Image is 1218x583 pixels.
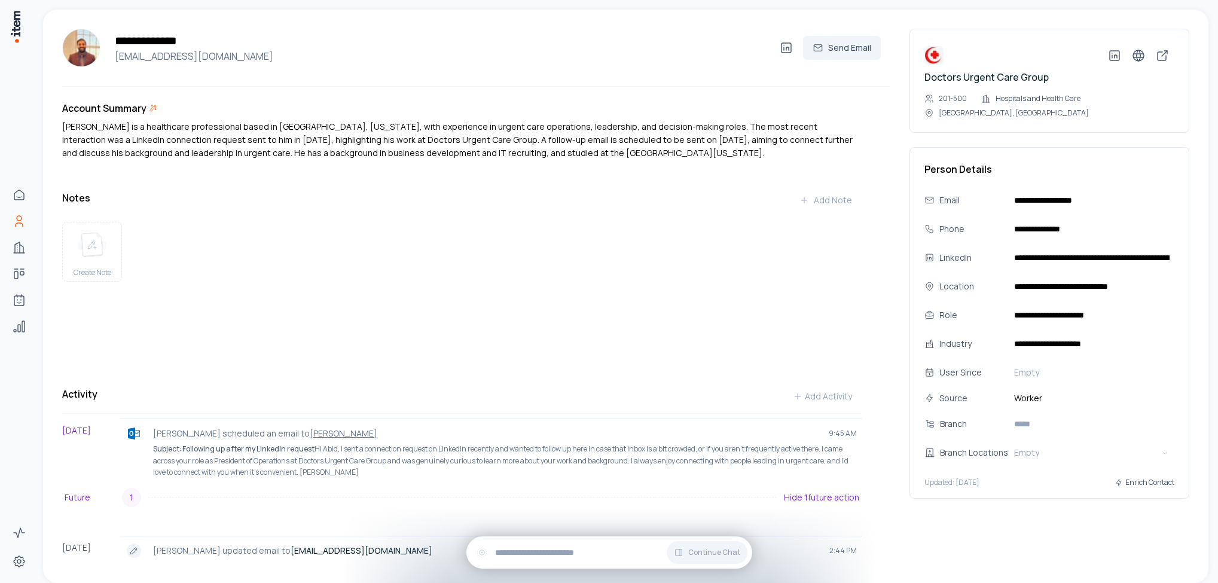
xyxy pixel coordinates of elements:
[128,428,140,439] img: outlook logo
[939,309,1005,322] div: Role
[62,120,862,160] div: [PERSON_NAME] is a healthcare professional based in [GEOGRAPHIC_DATA], [US_STATE], with experienc...
[688,548,740,557] span: Continue Chat
[784,492,859,503] p: Hide 1 future action
[153,428,819,439] p: [PERSON_NAME] scheduled an email to
[924,71,1049,84] a: Doctors Urgent Care Group
[939,108,1089,118] p: [GEOGRAPHIC_DATA], [GEOGRAPHIC_DATA]
[62,222,122,282] button: create noteCreate Note
[996,94,1080,103] p: Hospitals and Health Care
[940,417,1016,431] div: Branch
[62,387,97,401] h3: Activity
[939,222,1005,236] div: Phone
[291,545,432,556] strong: [EMAIL_ADDRESS][DOMAIN_NAME]
[790,188,862,212] button: Add Note
[667,541,747,564] button: Continue Chat
[939,392,1005,405] div: Source
[829,429,857,438] span: 9:45 AM
[783,384,862,408] button: Add Activity
[924,478,979,487] p: Updated: [DATE]
[1115,472,1174,493] button: Enrich Contact
[829,546,857,555] span: 2:44 PM
[62,483,862,512] button: Future1Hide 1future action
[940,446,1016,459] div: Branch Locations
[1014,367,1039,379] span: Empty
[78,232,106,258] img: create note
[939,194,1005,207] div: Email
[939,337,1005,350] div: Industry
[310,428,377,439] a: [PERSON_NAME]
[924,162,1174,176] h3: Person Details
[62,191,90,205] h3: Notes
[466,536,752,569] div: Continue Chat
[7,315,31,338] a: Analytics
[924,46,944,65] img: Doctors Urgent Care Group
[799,194,852,206] div: Add Note
[7,262,31,286] a: Deals
[153,444,315,454] strong: Subject: Following up after my LinkedIn request
[7,550,31,573] a: Settings
[7,521,31,545] a: Activity
[110,49,774,63] h4: [EMAIL_ADDRESS][DOMAIN_NAME]
[1009,363,1174,382] button: Empty
[939,366,1005,379] div: User Since
[939,94,967,103] p: 201-500
[939,251,1005,264] div: LinkedIn
[803,36,881,60] button: Send Email
[939,280,1005,293] div: Location
[7,209,31,233] a: People
[1009,392,1174,405] span: Worker
[7,288,31,312] a: Agents
[153,545,820,557] p: [PERSON_NAME] updated email to
[7,183,31,207] a: Home
[74,268,111,277] span: Create Note
[122,488,141,507] div: 1
[62,29,100,67] img: Abid Abdullah
[65,491,122,504] p: Future
[153,443,857,478] p: Hi Abid, I sent a connection request on LinkedIn recently and wanted to follow up here in case th...
[10,10,22,44] img: Item Brain Logo
[62,101,146,115] h3: Account Summary
[62,419,120,483] div: [DATE]
[7,236,31,260] a: Companies
[62,536,120,565] div: [DATE]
